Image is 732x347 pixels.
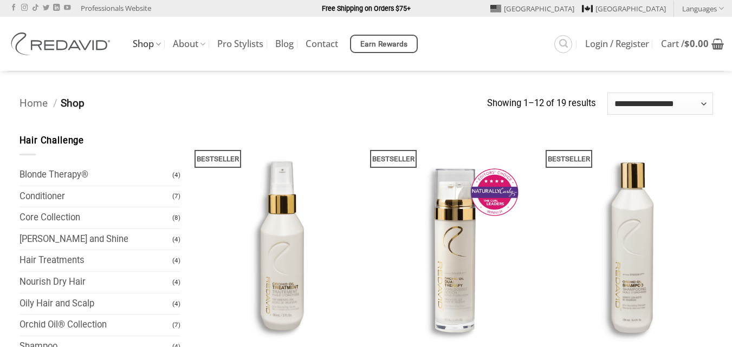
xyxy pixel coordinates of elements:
[661,40,709,48] span: Cart /
[20,95,488,112] nav: Breadcrumb
[684,37,709,50] bdi: 0.00
[20,135,85,146] span: Hair Challenge
[20,165,173,186] a: Blonde Therapy®
[172,251,180,270] span: (4)
[172,316,180,335] span: (7)
[20,293,173,315] a: Oily Hair and Scalp
[20,250,173,271] a: Hair Treatments
[585,40,649,48] span: Login / Register
[20,207,173,228] a: Core Collection
[20,229,173,250] a: [PERSON_NAME] and Shine
[582,1,666,17] a: [GEOGRAPHIC_DATA]
[306,34,338,54] a: Contact
[173,34,205,55] a: About
[172,294,180,313] span: (4)
[172,230,180,249] span: (4)
[8,32,116,55] img: REDAVID Salon Products | United States
[607,93,713,114] select: Shop order
[133,34,161,55] a: Shop
[322,4,411,12] strong: Free Shipping on Orders $75+
[20,272,173,293] a: Nourish Dry Hair
[32,4,38,12] a: Follow on TikTok
[53,97,57,109] span: /
[360,38,408,50] span: Earn Rewards
[21,4,28,12] a: Follow on Instagram
[53,4,60,12] a: Follow on LinkedIn
[20,97,48,109] a: Home
[585,34,649,54] a: Login / Register
[172,208,180,227] span: (8)
[554,35,572,53] a: Search
[10,4,17,12] a: Follow on Facebook
[172,273,180,292] span: (4)
[20,315,173,336] a: Orchid Oil® Collection
[661,32,724,56] a: View cart
[487,96,596,111] p: Showing 1–12 of 19 results
[275,34,294,54] a: Blog
[350,35,418,53] a: Earn Rewards
[172,166,180,185] span: (4)
[172,187,180,206] span: (7)
[217,34,263,54] a: Pro Stylists
[684,37,690,50] span: $
[490,1,574,17] a: [GEOGRAPHIC_DATA]
[20,186,173,207] a: Conditioner
[64,4,70,12] a: Follow on YouTube
[43,4,49,12] a: Follow on Twitter
[682,1,724,16] a: Languages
